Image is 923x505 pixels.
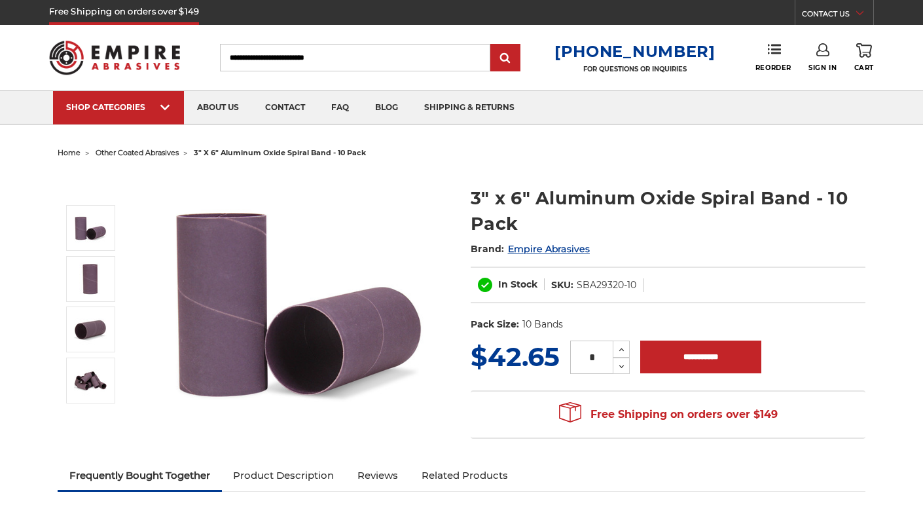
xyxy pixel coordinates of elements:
[498,278,537,290] span: In Stock
[492,45,518,71] input: Submit
[96,148,179,157] a: other coated abrasives
[410,461,520,490] a: Related Products
[559,402,778,428] span: Free Shipping on orders over $149
[471,318,519,331] dt: Pack Size:
[74,263,107,295] img: 3" x 6" Spiral Bands AOX
[471,243,505,255] span: Brand:
[554,42,715,61] a: [PHONE_NUMBER]
[252,91,318,124] a: contact
[168,172,429,434] img: 3" x 6" Spiral Bands Aluminum Oxide
[508,243,590,255] a: Empire Abrasives
[194,148,366,157] span: 3" x 6" aluminum oxide spiral band - 10 pack
[49,32,180,83] img: Empire Abrasives
[318,91,362,124] a: faq
[755,43,791,71] a: Reorder
[58,148,81,157] a: home
[362,91,411,124] a: blog
[222,461,346,490] a: Product Description
[808,64,837,72] span: Sign In
[854,43,874,72] a: Cart
[554,65,715,73] p: FOR QUESTIONS OR INQUIRIES
[577,278,636,292] dd: SBA29320-10
[551,278,573,292] dt: SKU:
[74,212,107,244] img: 3" x 6" Spiral Bands Aluminum Oxide
[74,364,107,397] img: 3" x 6" AOX Spiral Bands
[346,461,410,490] a: Reviews
[411,91,528,124] a: shipping & returns
[58,461,222,490] a: Frequently Bought Together
[471,341,560,373] span: $42.65
[854,64,874,72] span: Cart
[471,185,865,236] h1: 3" x 6" Aluminum Oxide Spiral Band - 10 Pack
[66,102,171,112] div: SHOP CATEGORIES
[74,313,107,346] img: 3" x 6" Aluminum Oxide Spiral Bands
[755,64,791,72] span: Reorder
[802,7,873,25] a: CONTACT US
[184,91,252,124] a: about us
[522,318,563,331] dd: 10 Bands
